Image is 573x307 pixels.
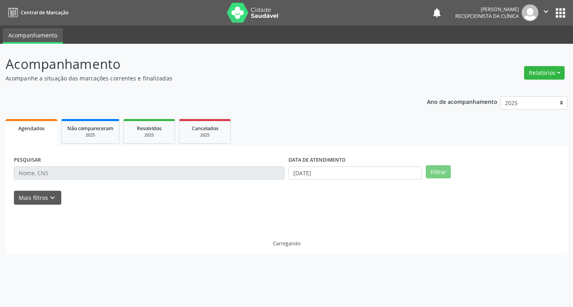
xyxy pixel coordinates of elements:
[67,132,113,138] div: 2025
[137,125,162,132] span: Resolvidos
[6,6,68,19] a: Central de Marcação
[192,125,218,132] span: Cancelados
[18,125,45,132] span: Agendados
[426,165,451,179] button: Filtrar
[67,125,113,132] span: Não compareceram
[542,7,550,16] i: 
[14,154,41,166] label: PESQUISAR
[522,4,538,21] img: img
[524,66,565,80] button: Relatórios
[185,132,225,138] div: 2025
[21,9,68,16] span: Central de Marcação
[6,74,399,82] p: Acompanhe a situação das marcações correntes e finalizadas
[273,240,300,247] div: Carregando
[554,6,567,20] button: apps
[427,96,497,106] p: Ano de acompanhamento
[455,6,519,13] div: [PERSON_NAME]
[14,191,61,205] button: Mais filtroskeyboard_arrow_down
[288,154,346,166] label: DATA DE ATENDIMENTO
[48,194,57,202] i: keyboard_arrow_down
[6,54,399,74] p: Acompanhamento
[14,166,285,180] input: Nome, CNS
[538,4,554,21] button: 
[431,7,442,18] button: notifications
[288,166,422,180] input: Selecione um intervalo
[3,28,63,44] a: Acompanhamento
[129,132,169,138] div: 2025
[455,13,519,20] span: Recepcionista da clínica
